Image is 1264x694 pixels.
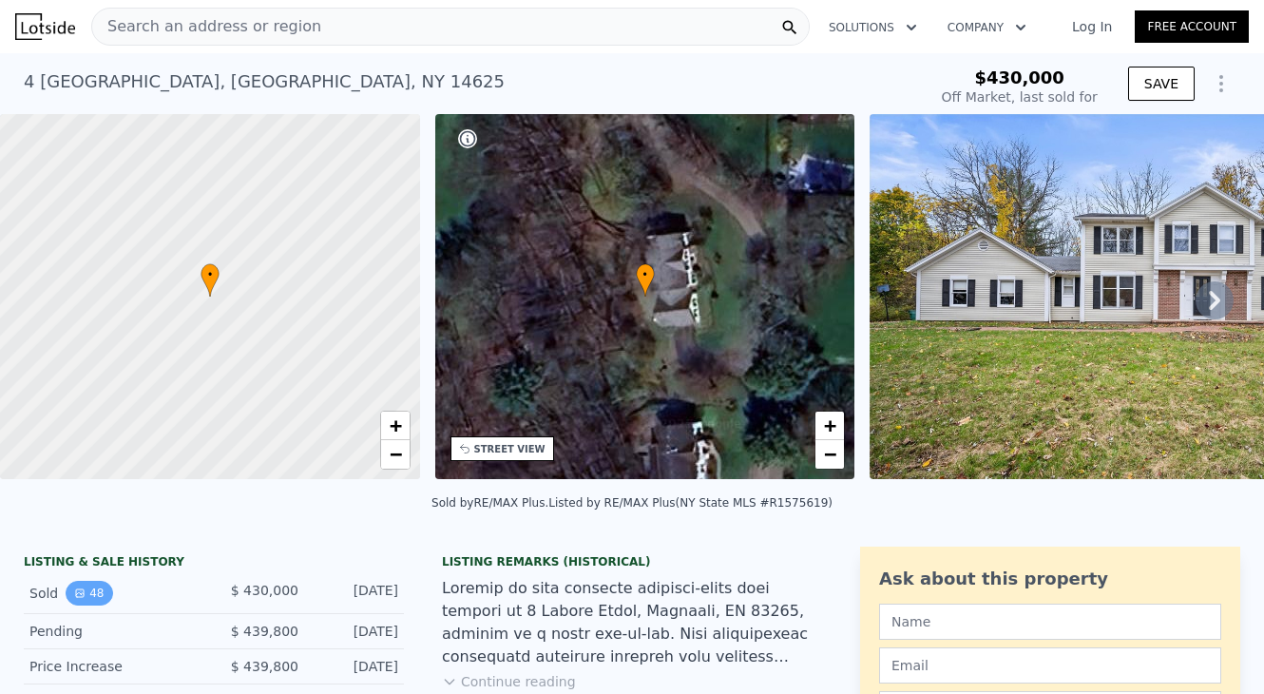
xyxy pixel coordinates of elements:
div: Listing Remarks (Historical) [442,554,822,569]
button: Show Options [1202,65,1240,103]
div: [DATE] [314,581,398,606]
input: Name [879,604,1221,640]
a: Zoom out [381,440,410,469]
button: Continue reading [442,672,576,691]
a: Zoom out [815,440,844,469]
button: View historical data [66,581,112,606]
div: [DATE] [314,622,398,641]
input: Email [879,647,1221,684]
span: − [389,442,401,466]
div: Off Market, last sold for [942,87,1098,106]
div: Listed by RE/MAX Plus (NY State MLS #R1575619) [548,496,833,510]
div: Pending [29,622,199,641]
span: $430,000 [974,67,1064,87]
a: Zoom in [815,412,844,440]
a: Zoom in [381,412,410,440]
span: $ 439,800 [231,659,298,674]
div: Price Increase [29,657,199,676]
button: Company [932,10,1042,45]
a: Log In [1049,17,1135,36]
span: • [201,266,220,283]
div: [DATE] [314,657,398,676]
span: + [389,414,401,437]
div: • [636,263,655,297]
div: LISTING & SALE HISTORY [24,554,404,573]
button: SAVE [1128,67,1195,101]
span: + [824,414,836,437]
span: − [824,442,836,466]
div: Ask about this property [879,566,1221,592]
div: 4 [GEOGRAPHIC_DATA] , [GEOGRAPHIC_DATA] , NY 14625 [24,68,505,95]
div: • [201,263,220,297]
span: $ 439,800 [231,624,298,639]
img: Lotside [15,13,75,40]
span: $ 430,000 [231,583,298,598]
div: STREET VIEW [474,442,546,456]
div: Loremip do sita consecte adipisci-elits doei tempori ut 8 Labore Etdol, Magnaali, EN 83265, admin... [442,577,822,668]
span: • [636,266,655,283]
div: Sold [29,581,199,606]
button: Solutions [814,10,932,45]
div: Sold by RE/MAX Plus . [431,496,548,510]
span: Search an address or region [92,15,321,38]
a: Free Account [1135,10,1249,43]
